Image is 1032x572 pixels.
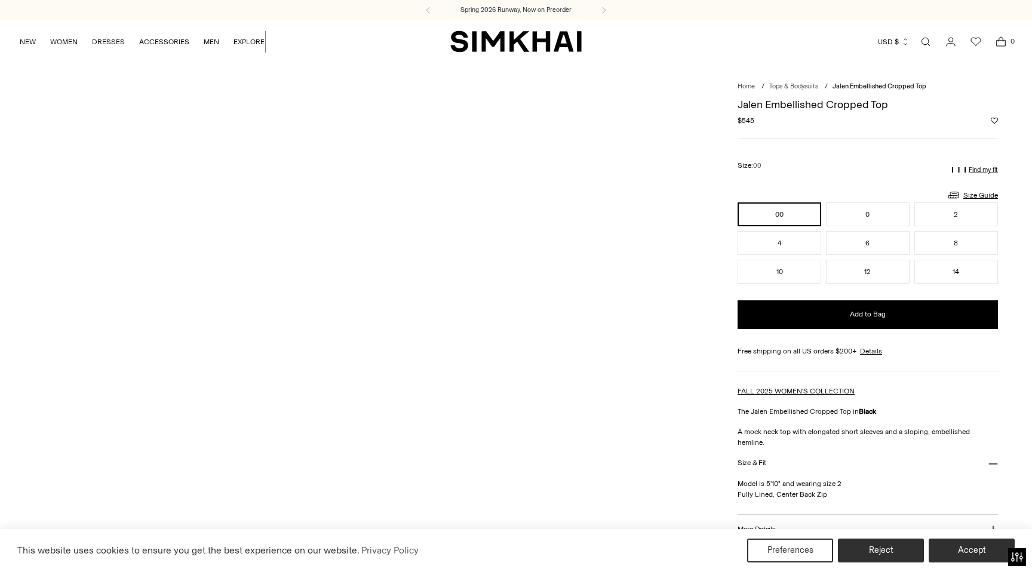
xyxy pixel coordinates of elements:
button: 6 [826,231,910,255]
button: 8 [914,231,998,255]
button: More Details [738,515,998,545]
a: Details [860,346,882,356]
button: Reject [838,539,924,562]
button: 14 [914,260,998,284]
button: 2 [914,202,998,226]
button: Add to Wishlist [991,117,998,124]
a: Size Guide [947,187,998,202]
span: 00 [753,162,761,170]
button: 4 [738,231,821,255]
a: Tops & Bodysuits [769,82,818,90]
button: Add to Bag [738,300,998,329]
span: Add to Bag [850,309,886,319]
a: Go to the account page [939,30,963,54]
a: SIMKHAI [450,30,582,53]
a: WOMEN [50,29,78,55]
a: Open search modal [914,30,938,54]
a: DRESSES [92,29,125,55]
a: MEN [204,29,219,55]
strong: Black [859,407,876,416]
p: The Jalen Embellished Cropped Top in [738,406,998,417]
h3: Size & Fit [738,459,766,467]
a: ACCESSORIES [139,29,189,55]
a: EXPLORE [234,29,265,55]
span: This website uses cookies to ensure you get the best experience on our website. [17,545,360,556]
div: / [825,82,828,92]
h1: Jalen Embellished Cropped Top [738,99,998,110]
span: $545 [738,115,754,126]
div: Free shipping on all US orders $200+ [738,346,998,356]
button: 12 [826,260,910,284]
button: USD $ [878,29,910,55]
nav: breadcrumbs [738,82,998,92]
a: Privacy Policy (opens in a new tab) [360,542,420,559]
button: 00 [738,202,821,226]
button: Accept [929,539,1015,562]
p: A mock neck top with elongated short sleeves and a sloping, embellished hemline. [738,426,998,448]
div: / [761,82,764,92]
label: Size: [738,160,761,171]
span: 0 [1007,36,1018,47]
h3: More Details [738,525,775,533]
a: Home [738,82,755,90]
button: Preferences [747,539,833,562]
a: Wishlist [964,30,988,54]
a: NEW [20,29,36,55]
button: Size & Fit [738,448,998,478]
button: 0 [826,202,910,226]
a: FALL 2025 WOMEN'S COLLECTION [738,387,855,395]
p: Model is 5'10" and wearing size 2 Fully Lined, Center Back Zip [738,478,998,500]
a: Open cart modal [989,30,1013,54]
button: 10 [738,260,821,284]
span: Jalen Embellished Cropped Top [833,82,926,90]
